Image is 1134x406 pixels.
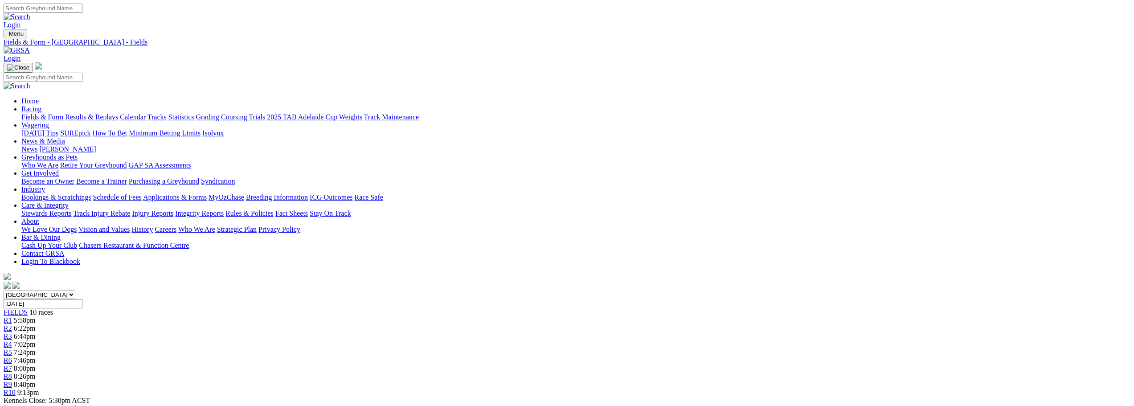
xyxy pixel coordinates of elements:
[4,54,20,62] a: Login
[4,82,30,90] img: Search
[4,365,12,372] a: R7
[93,129,127,137] a: How To Bet
[93,193,141,201] a: Schedule of Fees
[168,113,194,121] a: Statistics
[225,209,274,217] a: Rules & Policies
[21,137,65,145] a: News & Media
[14,373,36,380] span: 8:26pm
[14,365,36,372] span: 8:08pm
[4,299,82,308] input: Select date
[21,121,49,129] a: Wagering
[21,169,59,177] a: Get Involved
[132,209,173,217] a: Injury Reports
[364,113,419,121] a: Track Maintenance
[339,113,362,121] a: Weights
[29,308,53,316] span: 10 races
[258,226,300,233] a: Privacy Policy
[9,30,24,37] span: Menu
[21,201,69,209] a: Care & Integrity
[209,193,244,201] a: MyOzChase
[21,209,71,217] a: Stewards Reports
[14,357,36,364] span: 7:46pm
[76,177,127,185] a: Become a Trainer
[217,226,257,233] a: Strategic Plan
[175,209,224,217] a: Integrity Reports
[143,193,207,201] a: Applications & Forms
[155,226,176,233] a: Careers
[21,258,80,265] a: Login To Blackbook
[78,226,130,233] a: Vision and Values
[21,185,45,193] a: Industry
[21,193,91,201] a: Bookings & Scratchings
[4,373,12,380] a: R8
[4,13,30,21] img: Search
[21,153,78,161] a: Greyhounds as Pets
[21,217,39,225] a: About
[4,308,28,316] span: FIELDS
[60,161,127,169] a: Retire Your Greyhound
[221,113,247,121] a: Coursing
[21,177,1130,185] div: Get Involved
[131,226,153,233] a: History
[17,389,39,396] span: 9:13pm
[202,129,224,137] a: Isolynx
[4,397,90,404] span: Kennels Close: 5:30pm ACST
[4,349,12,356] a: R5
[21,242,77,249] a: Cash Up Your Club
[4,273,11,280] img: logo-grsa-white.png
[14,332,36,340] span: 6:44pm
[246,193,308,201] a: Breeding Information
[21,129,1130,137] div: Wagering
[4,316,12,324] span: R1
[14,316,36,324] span: 5:58pm
[120,113,146,121] a: Calendar
[21,193,1130,201] div: Industry
[21,105,41,113] a: Racing
[21,113,63,121] a: Fields & Form
[12,282,20,289] img: twitter.svg
[4,63,33,73] button: Toggle navigation
[35,62,42,70] img: logo-grsa-white.png
[178,226,215,233] a: Who We Are
[249,113,265,121] a: Trials
[310,209,351,217] a: Stay On Track
[4,381,12,388] a: R9
[21,177,74,185] a: Become an Owner
[21,97,39,105] a: Home
[129,177,199,185] a: Purchasing a Greyhound
[4,282,11,289] img: facebook.svg
[21,209,1130,217] div: Care & Integrity
[201,177,235,185] a: Syndication
[21,226,77,233] a: We Love Our Dogs
[310,193,352,201] a: ICG Outcomes
[275,209,308,217] a: Fact Sheets
[4,29,27,38] button: Toggle navigation
[21,161,1130,169] div: Greyhounds as Pets
[4,357,12,364] a: R6
[129,129,201,137] a: Minimum Betting Limits
[79,242,189,249] a: Chasers Restaurant & Function Centre
[4,4,82,13] input: Search
[4,73,82,82] input: Search
[4,324,12,332] a: R2
[4,38,1130,46] a: Fields & Form - [GEOGRAPHIC_DATA] - Fields
[4,332,12,340] a: R3
[21,250,64,257] a: Contact GRSA
[65,113,118,121] a: Results & Replays
[4,389,16,396] a: R10
[14,349,36,356] span: 7:24pm
[14,340,36,348] span: 7:02pm
[21,161,58,169] a: Who We Are
[21,242,1130,250] div: Bar & Dining
[73,209,130,217] a: Track Injury Rebate
[4,340,12,348] span: R4
[4,46,30,54] img: GRSA
[39,145,96,153] a: [PERSON_NAME]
